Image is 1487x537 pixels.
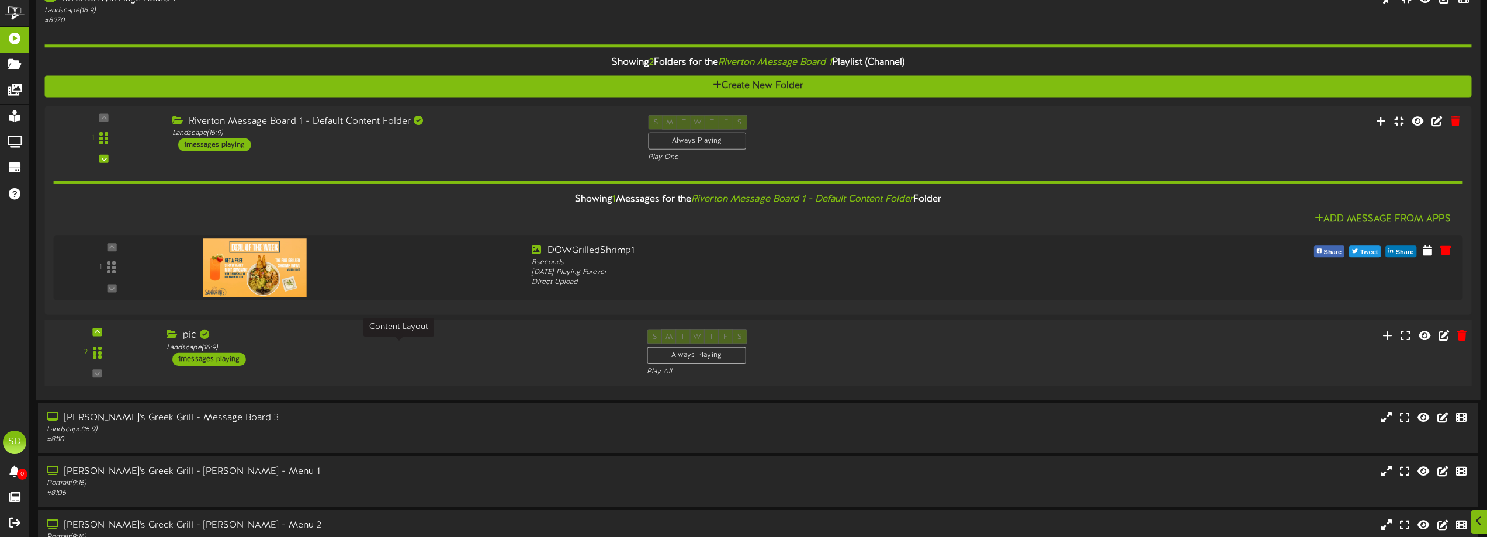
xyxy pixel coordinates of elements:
div: # 8110 [47,435,629,445]
img: fb5429ce-b27b-448e-ab25-f16b30ce5359.png [203,238,307,297]
div: Landscape ( 16:9 ) [44,6,629,16]
div: [PERSON_NAME]'s Greek Grill - [PERSON_NAME] - Menu 1 [47,465,629,479]
div: Landscape ( 16:9 ) [172,128,630,138]
div: 1 messages playing [178,138,251,151]
div: Play All [647,367,989,377]
div: [PERSON_NAME]'s Greek Grill - Message Board 3 [47,411,629,425]
div: # 8970 [44,16,629,26]
span: 1 [612,194,616,205]
button: Share [1386,245,1417,257]
span: Share [1394,246,1416,259]
div: Always Playing [647,347,746,364]
div: DOWGrilledShrimp1 [532,244,1101,258]
div: # 8106 [47,489,629,498]
button: Create New Folder [44,75,1471,97]
div: [PERSON_NAME]'s Greek Grill - [PERSON_NAME] - Menu 2 [47,519,629,532]
span: Share [1322,246,1344,259]
div: Landscape ( 16:9 ) [47,425,629,435]
span: 0 [17,469,27,480]
div: 1 messages playing [172,352,246,365]
div: Showing Messages for the Folder [44,187,1471,212]
i: Riverton Message Board 1 - Default Content Folder [691,194,913,205]
div: 8 seconds [532,258,1101,268]
div: [DATE] - Playing Forever [532,268,1101,278]
div: Landscape ( 16:9 ) [167,342,629,352]
div: SD [3,431,26,454]
div: Portrait ( 9:16 ) [47,479,629,489]
div: Always Playing [648,132,746,149]
div: Showing Folders for the Playlist (Channel) [36,50,1480,75]
button: Share [1314,245,1345,257]
span: Tweet [1358,246,1380,259]
div: Play One [648,153,987,162]
span: 2 [649,57,654,68]
div: Direct Upload [532,278,1101,287]
i: Riverton Message Board 1 [718,57,832,68]
div: pic [167,329,629,342]
button: Add Message From Apps [1311,212,1454,227]
div: Riverton Message Board 1 - Default Content Folder [172,115,630,128]
button: Tweet [1349,245,1381,257]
